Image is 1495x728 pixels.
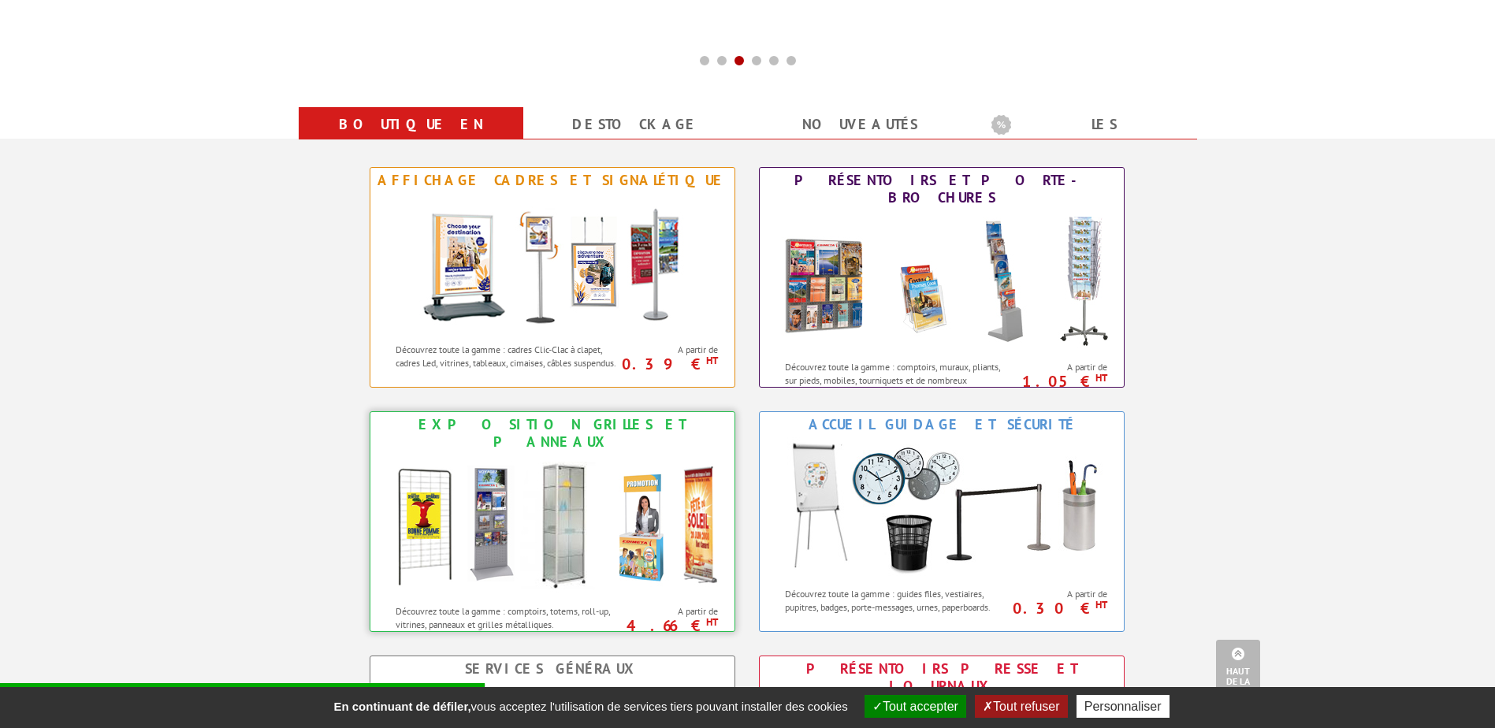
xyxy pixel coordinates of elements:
[764,172,1120,206] div: Présentoirs et Porte-brochures
[542,110,729,139] a: Destockage
[407,193,698,335] img: Affichage Cadres et Signalétique
[764,416,1120,433] div: Accueil Guidage et Sécurité
[991,110,1188,142] b: Les promotions
[1006,604,1108,613] p: 0.30 €
[759,411,1125,632] a: Accueil Guidage et Sécurité Accueil Guidage et Sécurité Découvrez toute la gamme : guides files, ...
[625,344,719,356] span: A partir de
[768,437,1115,579] img: Accueil Guidage et Sécurité
[785,360,1010,400] p: Découvrez toute la gamme : comptoirs, muraux, pliants, sur pieds, mobiles, tourniquets et de nomb...
[617,359,719,369] p: 0.39 €
[706,354,718,367] sup: HT
[1216,640,1260,704] a: Haut de la page
[396,343,620,370] p: Découvrez toute la gamme : cadres Clic-Clac à clapet, cadres Led, vitrines, tableaux, cimaises, c...
[325,700,855,713] span: vous acceptez l'utilisation de services tiers pouvant installer des cookies
[1014,361,1108,373] span: A partir de
[706,615,718,629] sup: HT
[1095,371,1107,384] sup: HT
[975,695,1067,718] button: Tout refuser
[768,210,1115,352] img: Présentoirs et Porte-brochures
[374,660,731,678] div: Services Généraux
[759,167,1125,388] a: Présentoirs et Porte-brochures Présentoirs et Porte-brochures Découvrez toute la gamme : comptoir...
[333,700,470,713] strong: En continuant de défiler,
[396,604,620,631] p: Découvrez toute la gamme : comptoirs, totems, roll-up, vitrines, panneaux et grilles métalliques.
[1095,598,1107,611] sup: HT
[865,695,966,718] button: Tout accepter
[617,621,719,630] p: 4.66 €
[370,167,735,388] a: Affichage Cadres et Signalétique Affichage Cadres et Signalétique Découvrez toute la gamme : cadr...
[1077,695,1170,718] button: Personnaliser (fenêtre modale)
[374,416,731,451] div: Exposition Grilles et Panneaux
[379,455,726,596] img: Exposition Grilles et Panneaux
[1006,377,1108,386] p: 1.05 €
[991,110,1178,167] a: Les promotions
[370,411,735,632] a: Exposition Grilles et Panneaux Exposition Grilles et Panneaux Découvrez toute la gamme : comptoir...
[785,587,1010,614] p: Découvrez toute la gamme : guides files, vestiaires, pupitres, badges, porte-messages, urnes, pap...
[767,110,954,139] a: nouveautés
[318,110,504,167] a: Boutique en ligne
[1014,588,1108,600] span: A partir de
[625,605,719,618] span: A partir de
[764,660,1120,695] div: Présentoirs Presse et Journaux
[374,172,731,189] div: Affichage Cadres et Signalétique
